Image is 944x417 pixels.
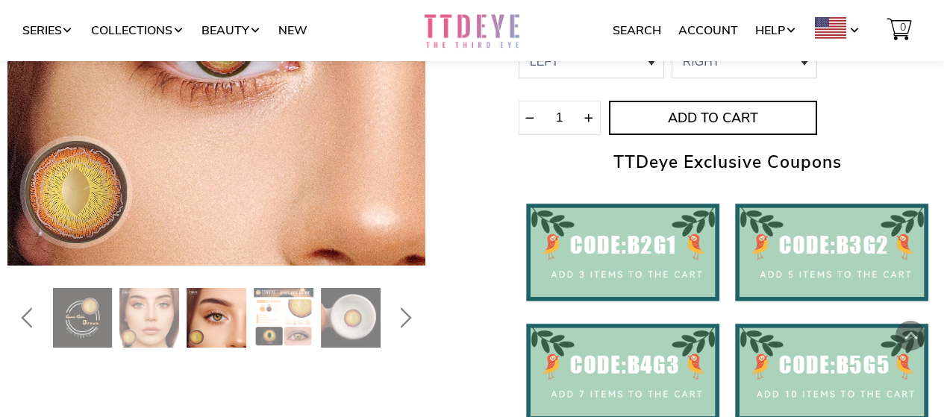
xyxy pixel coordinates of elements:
img: TTDeye Space Gate Brown Colored Contact Lenses [321,288,381,348]
span: Add to Cart [610,110,816,127]
img: TTDeye Space Gate Brown Colored Contact Lenses [187,288,246,348]
h2: TTDeye Exclusive Coupons [519,150,937,176]
select: 0 [672,44,817,78]
a: New [278,16,307,45]
img: TTDeye Space Gate Brown Colored Contact Lenses [52,288,112,348]
img: TTDeye Space Gate Brown Colored Contact Lenses [119,288,179,348]
a: Help [755,16,797,45]
a: Beauty [201,16,261,45]
a: Account [678,16,738,45]
a: Collections [91,16,184,45]
a: 0 [878,16,922,45]
button: Next [381,288,427,348]
a: Search [613,16,661,45]
button: Previous [7,288,53,348]
span: 0 [896,13,910,42]
button: Add to Cart [609,101,817,135]
a: Series [22,16,74,45]
img: USD.png [815,17,846,38]
select: 0 [519,44,664,78]
img: TTDeye Space Gate Brown Colored Contact Lenses [254,288,313,348]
